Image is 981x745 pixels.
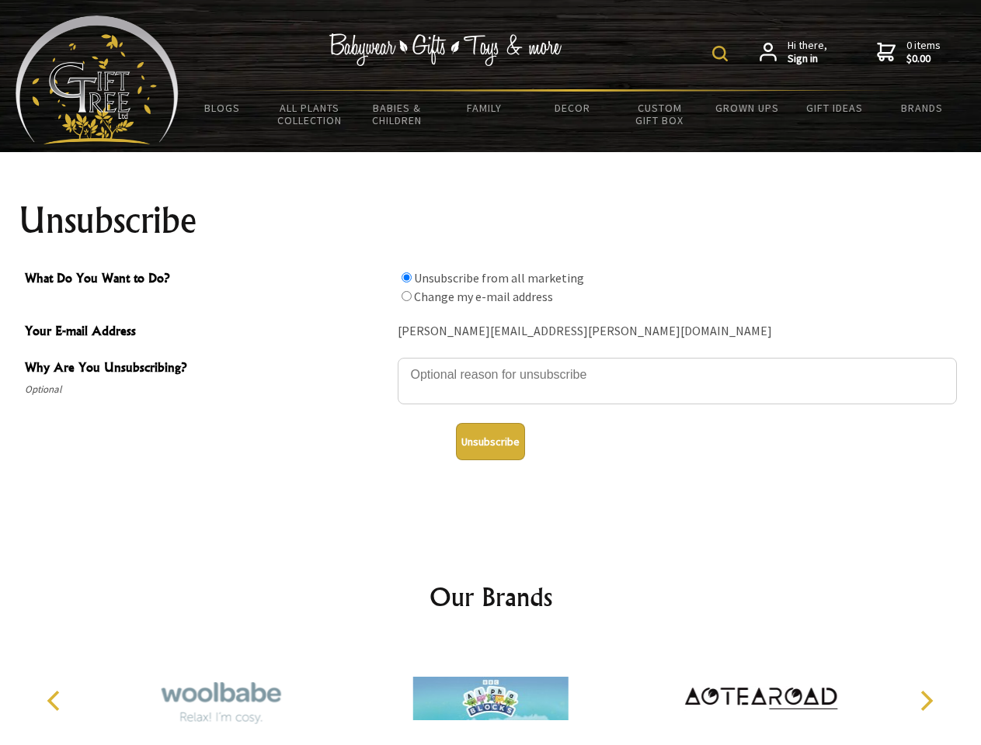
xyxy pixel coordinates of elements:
[791,92,878,124] a: Gift Ideas
[39,684,73,718] button: Previous
[878,92,966,124] a: Brands
[703,92,791,124] a: Grown Ups
[402,291,412,301] input: What Do You Want to Do?
[906,38,941,66] span: 0 items
[329,33,562,66] img: Babywear - Gifts - Toys & more
[179,92,266,124] a: BLOGS
[398,320,957,344] div: [PERSON_NAME][EMAIL_ADDRESS][PERSON_NAME][DOMAIN_NAME]
[760,39,827,66] a: Hi there,Sign in
[788,39,827,66] span: Hi there,
[788,52,827,66] strong: Sign in
[398,358,957,404] textarea: Why Are You Unsubscribing?
[25,380,390,399] span: Optional
[31,578,951,615] h2: Our Brands
[712,46,728,61] img: product search
[16,16,179,144] img: Babyware - Gifts - Toys and more...
[441,92,529,124] a: Family
[353,92,441,137] a: Babies & Children
[414,289,553,304] label: Change my e-mail address
[25,321,390,344] span: Your E-mail Address
[909,684,943,718] button: Next
[456,423,525,460] button: Unsubscribe
[906,52,941,66] strong: $0.00
[877,39,941,66] a: 0 items$0.00
[266,92,354,137] a: All Plants Collection
[528,92,616,124] a: Decor
[25,358,390,380] span: Why Are You Unsubscribing?
[25,269,390,291] span: What Do You Want to Do?
[19,202,963,239] h1: Unsubscribe
[402,272,412,282] input: What Do You Want to Do?
[616,92,704,137] a: Custom Gift Box
[414,270,584,286] label: Unsubscribe from all marketing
